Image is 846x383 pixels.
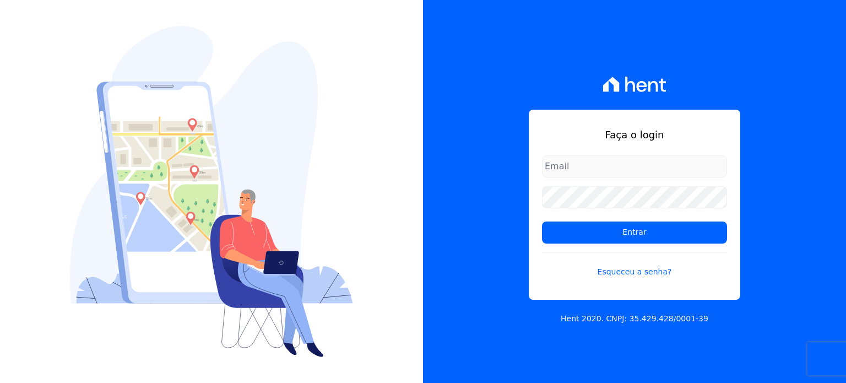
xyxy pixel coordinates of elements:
[542,127,727,142] h1: Faça o login
[542,222,727,244] input: Entrar
[561,313,708,325] p: Hent 2020. CNPJ: 35.429.428/0001-39
[542,252,727,278] a: Esqueceu a senha?
[70,26,353,357] img: Login
[542,155,727,177] input: Email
